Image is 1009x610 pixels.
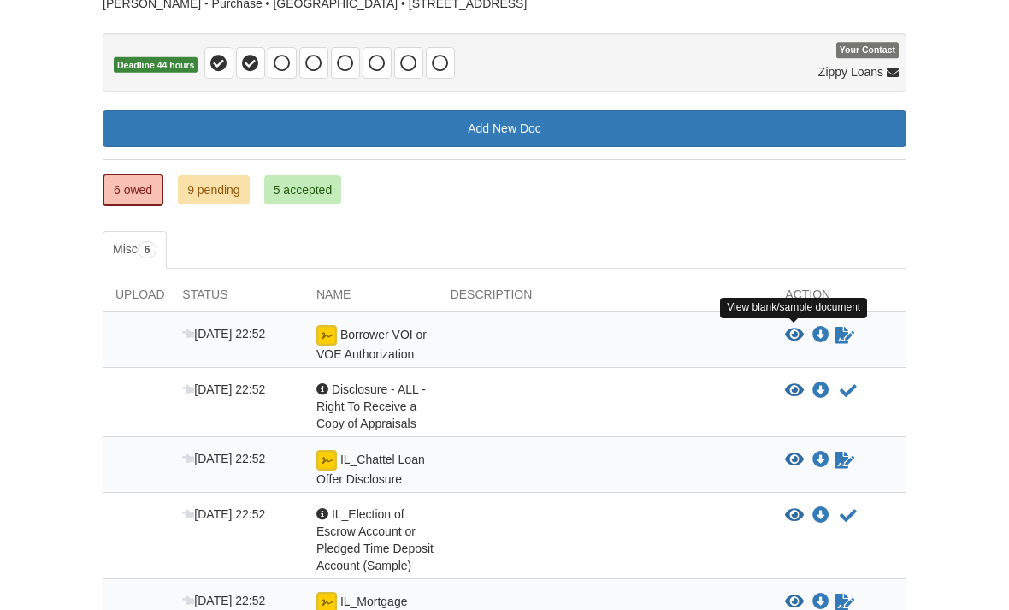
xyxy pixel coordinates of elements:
[720,298,867,317] div: View blank/sample document
[114,57,198,74] span: Deadline 44 hours
[103,231,167,269] a: Misc
[834,325,856,346] a: Sign Form
[182,452,265,465] span: [DATE] 22:52
[838,506,859,526] button: Acknowledge receipt of document
[304,286,438,311] div: Name
[169,286,304,311] div: Status
[316,382,426,430] span: Disclosure - ALL - Right To Receive a Copy of Appraisals
[812,384,829,398] a: Download Disclosure - ALL - Right To Receive a Copy of Appraisals
[838,381,859,401] button: Acknowledge receipt of document
[785,382,804,400] button: View Disclosure - ALL - Right To Receive a Copy of Appraisals
[812,595,829,609] a: Download IL_Mortgage Escrow Account Act Application Disclosure
[812,453,829,467] a: Download IL_Chattel Loan Offer Disclosure
[264,175,342,204] a: 5 accepted
[772,286,906,311] div: Action
[316,325,337,346] img: Ready for you to esign
[316,328,427,361] span: Borrower VOI or VOE Authorization
[818,63,883,80] span: Zippy Loans
[438,286,773,311] div: Description
[138,241,157,258] span: 6
[812,329,829,342] a: Download Borrower VOI or VOE Authorization
[785,452,804,469] button: View IL_Chattel Loan Offer Disclosure
[316,453,425,486] span: IL_Chattel Loan Offer Disclosure
[834,450,856,471] a: Sign Form
[836,43,899,59] span: Your Contact
[103,174,163,206] a: 6 owed
[103,286,169,311] div: Upload
[182,594,265,607] span: [DATE] 22:52
[785,327,804,344] button: View Borrower VOI or VOE Authorization
[178,175,250,204] a: 9 pending
[182,327,265,341] span: [DATE] 22:52
[103,110,906,147] a: Add New Doc
[316,507,434,572] span: IL_Election of Escrow Account or Pledged Time Deposit Account (Sample)
[182,382,265,396] span: [DATE] 22:52
[785,507,804,524] button: View IL_Election of Escrow Account or Pledged Time Deposit Account (Sample)
[812,509,829,523] a: Download IL_Election of Escrow Account or Pledged Time Deposit Account (Sample)
[182,507,265,521] span: [DATE] 22:52
[316,450,337,471] img: Ready for you to esign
